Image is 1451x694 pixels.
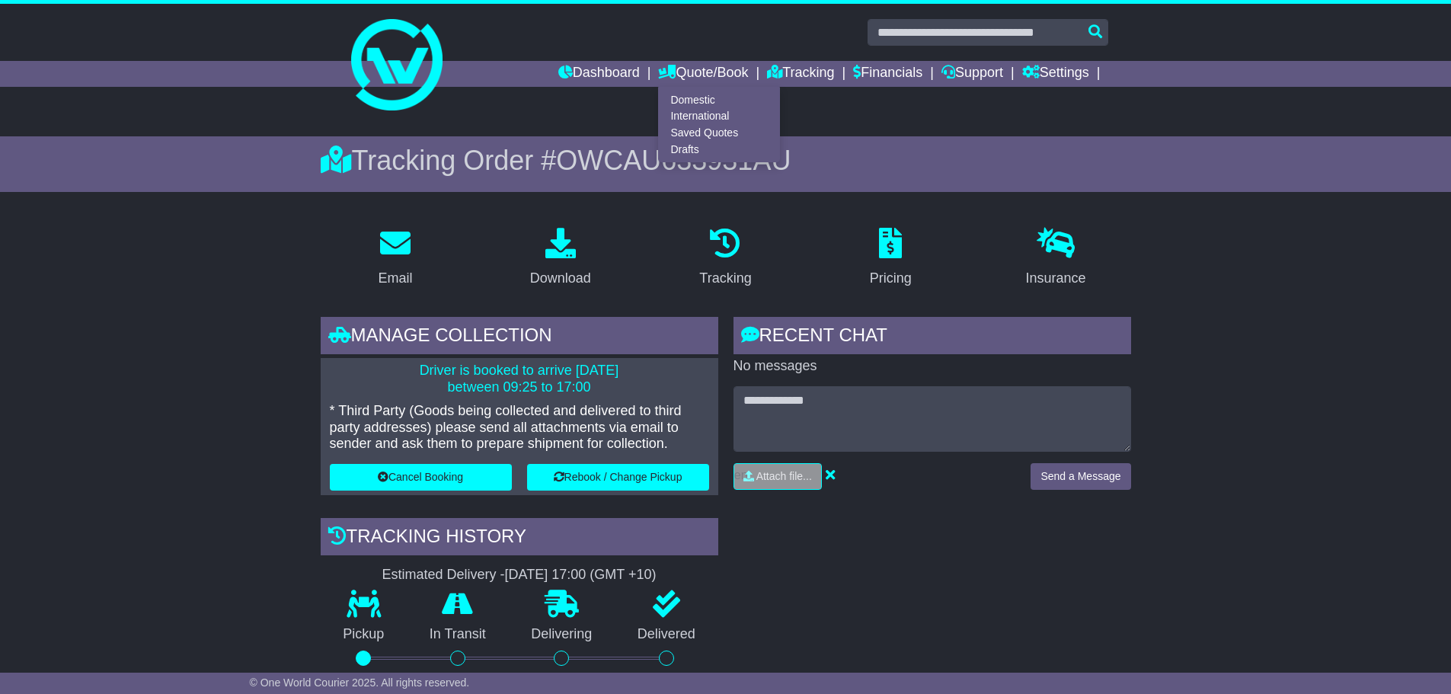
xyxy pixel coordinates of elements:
[378,268,412,289] div: Email
[250,676,470,689] span: © One World Courier 2025. All rights reserved.
[505,567,657,584] div: [DATE] 17:00 (GMT +10)
[853,61,922,87] a: Financials
[330,363,709,395] p: Driver is booked to arrive [DATE] between 09:25 to 17:00
[527,464,709,491] button: Rebook / Change Pickup
[407,626,509,643] p: In Transit
[767,61,834,87] a: Tracking
[615,626,718,643] p: Delivered
[659,91,779,108] a: Domestic
[941,61,1003,87] a: Support
[870,268,912,289] div: Pricing
[321,626,407,643] p: Pickup
[330,464,512,491] button: Cancel Booking
[530,268,591,289] div: Download
[558,61,640,87] a: Dashboard
[1016,222,1096,294] a: Insurance
[658,87,780,162] div: Quote/Book
[733,358,1131,375] p: No messages
[1031,463,1130,490] button: Send a Message
[520,222,601,294] a: Download
[556,145,791,176] span: OWCAU633931AU
[321,567,718,584] div: Estimated Delivery -
[368,222,422,294] a: Email
[509,626,615,643] p: Delivering
[1022,61,1089,87] a: Settings
[321,317,718,358] div: Manage collection
[321,144,1131,177] div: Tracking Order #
[689,222,761,294] a: Tracking
[658,61,748,87] a: Quote/Book
[1026,268,1086,289] div: Insurance
[699,268,751,289] div: Tracking
[321,518,718,559] div: Tracking history
[860,222,922,294] a: Pricing
[659,108,779,125] a: International
[733,317,1131,358] div: RECENT CHAT
[659,125,779,142] a: Saved Quotes
[330,403,709,453] p: * Third Party (Goods being collected and delivered to third party addresses) please send all atta...
[659,141,779,158] a: Drafts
